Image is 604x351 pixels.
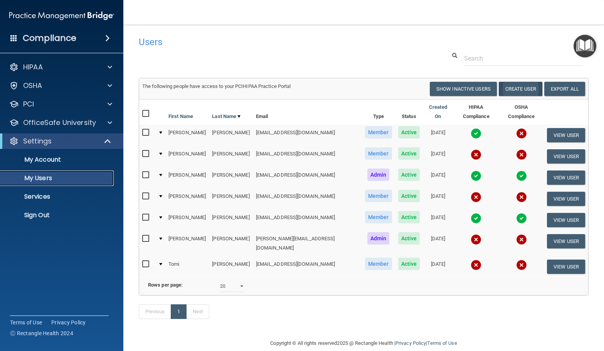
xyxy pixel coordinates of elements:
[9,62,112,72] a: HIPAA
[453,100,499,125] th: HIPAA Compliance
[5,193,110,201] p: Services
[516,149,527,160] img: cross.ca9f0e7f.svg
[398,258,420,270] span: Active
[362,100,395,125] th: Type
[10,319,42,326] a: Terms of Use
[253,188,362,209] td: [EMAIL_ADDRESS][DOMAIN_NAME]
[365,147,392,160] span: Member
[209,188,252,209] td: [PERSON_NAME]
[23,62,43,72] p: HIPAA
[186,304,209,319] a: Next
[23,137,52,146] p: Settings
[398,190,420,202] span: Active
[516,260,527,270] img: cross.ca9f0e7f.svg
[516,170,527,181] img: tick.e7d51cea.svg
[516,192,527,202] img: cross.ca9f0e7f.svg
[471,128,481,139] img: tick.e7d51cea.svg
[142,83,291,89] span: The following people have access to your PCIHIPAA Practice Portal
[209,209,252,231] td: [PERSON_NAME]
[427,340,457,346] a: Terms of Use
[365,126,392,138] span: Member
[471,234,481,245] img: cross.ca9f0e7f.svg
[148,282,183,288] b: Rows per page:
[423,146,453,167] td: [DATE]
[212,112,241,121] a: Last Name
[547,213,585,227] button: View User
[209,167,252,188] td: [PERSON_NAME]
[165,167,209,188] td: [PERSON_NAME]
[10,329,73,337] span: Ⓒ Rectangle Health 2024
[165,209,209,231] td: [PERSON_NAME]
[499,100,544,125] th: OSHA Compliance
[5,156,110,164] p: My Account
[367,232,390,245] span: Admin
[365,190,392,202] span: Member
[398,147,420,160] span: Active
[5,211,110,219] p: Sign Out
[499,82,542,96] button: Create User
[544,82,585,96] a: Export All
[9,118,112,127] a: OfficeSafe University
[253,146,362,167] td: [EMAIL_ADDRESS][DOMAIN_NAME]
[516,213,527,224] img: tick.e7d51cea.svg
[209,256,252,277] td: [PERSON_NAME]
[165,146,209,167] td: [PERSON_NAME]
[464,51,583,66] input: Search
[547,128,585,142] button: View User
[23,118,96,127] p: OfficeSafe University
[9,8,114,24] img: PMB logo
[398,126,420,138] span: Active
[423,231,453,256] td: [DATE]
[51,319,86,326] a: Privacy Policy
[253,100,362,125] th: Email
[209,231,252,256] td: [PERSON_NAME]
[471,213,481,224] img: tick.e7d51cea.svg
[168,112,193,121] a: First Name
[395,100,423,125] th: Status
[423,209,453,231] td: [DATE]
[165,125,209,146] td: [PERSON_NAME]
[423,256,453,277] td: [DATE]
[23,100,34,109] p: PCI
[171,304,187,319] a: 1
[430,82,497,96] button: Show Inactive Users
[547,234,585,248] button: View User
[23,33,76,44] h4: Compliance
[395,340,426,346] a: Privacy Policy
[253,209,362,231] td: [EMAIL_ADDRESS][DOMAIN_NAME]
[471,296,595,327] iframe: Drift Widget Chat Controller
[165,231,209,256] td: [PERSON_NAME]
[398,169,420,181] span: Active
[516,234,527,245] img: cross.ca9f0e7f.svg
[139,304,171,319] a: Previous
[209,125,252,146] td: [PERSON_NAME]
[9,81,112,90] a: OSHA
[547,260,585,274] button: View User
[398,211,420,223] span: Active
[471,149,481,160] img: cross.ca9f0e7f.svg
[23,81,42,90] p: OSHA
[253,256,362,277] td: [EMAIL_ADDRESS][DOMAIN_NAME]
[471,192,481,202] img: cross.ca9f0e7f.svg
[209,146,252,167] td: [PERSON_NAME]
[365,211,392,223] span: Member
[547,149,585,164] button: View User
[5,174,110,182] p: My Users
[139,37,396,47] h4: Users
[165,188,209,209] td: [PERSON_NAME]
[253,125,362,146] td: [EMAIL_ADDRESS][DOMAIN_NAME]
[471,170,481,181] img: tick.e7d51cea.svg
[398,232,420,245] span: Active
[9,137,112,146] a: Settings
[165,256,209,277] td: Tomi
[471,260,481,270] img: cross.ca9f0e7f.svg
[253,167,362,188] td: [EMAIL_ADDRESS][DOMAIN_NAME]
[253,231,362,256] td: [PERSON_NAME][EMAIL_ADDRESS][DOMAIN_NAME]
[367,169,390,181] span: Admin
[574,35,596,57] button: Open Resource Center
[516,128,527,139] img: cross.ca9f0e7f.svg
[547,170,585,185] button: View User
[9,100,112,109] a: PCI
[423,125,453,146] td: [DATE]
[547,192,585,206] button: View User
